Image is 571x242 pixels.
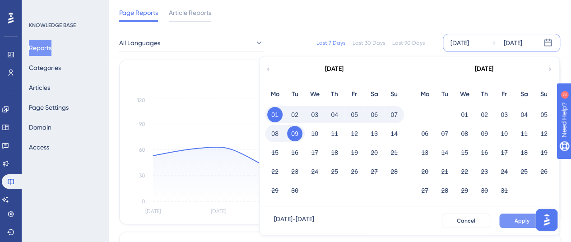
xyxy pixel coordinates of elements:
[344,89,364,100] div: Fr
[435,89,455,100] div: Tu
[316,39,345,47] div: Last 7 Days
[477,107,492,122] button: 02
[437,145,452,160] button: 14
[21,2,56,13] span: Need Help?
[267,126,283,141] button: 08
[325,64,344,74] div: [DATE]
[367,126,382,141] button: 13
[474,89,494,100] div: Th
[536,107,552,122] button: 05
[514,89,534,100] div: Sa
[497,145,512,160] button: 17
[457,183,472,198] button: 29
[497,164,512,179] button: 24
[534,89,554,100] div: Su
[119,37,160,48] span: All Languages
[29,22,76,29] div: KNOWLEDGE BASE
[287,145,302,160] button: 16
[63,5,65,12] div: 2
[494,89,514,100] div: Fr
[457,145,472,160] button: 15
[364,89,384,100] div: Sa
[386,164,402,179] button: 28
[327,107,342,122] button: 04
[516,107,532,122] button: 04
[477,164,492,179] button: 23
[325,89,344,100] div: Th
[516,145,532,160] button: 18
[29,40,51,56] button: Reports
[169,7,211,18] span: Article Reports
[477,126,492,141] button: 09
[536,164,552,179] button: 26
[347,126,362,141] button: 12
[353,39,385,47] div: Last 30 Days
[442,214,490,228] button: Cancel
[384,89,404,100] div: Su
[287,183,302,198] button: 30
[307,126,322,141] button: 10
[475,64,493,74] div: [DATE]
[285,89,305,100] div: Tu
[450,37,469,48] div: [DATE]
[29,60,61,76] button: Categories
[392,39,425,47] div: Last 90 Days
[142,198,145,205] tspan: 0
[367,145,382,160] button: 20
[417,164,432,179] button: 20
[417,126,432,141] button: 06
[455,89,474,100] div: We
[477,183,492,198] button: 30
[477,145,492,160] button: 16
[417,145,432,160] button: 13
[497,107,512,122] button: 03
[437,183,452,198] button: 28
[287,126,302,141] button: 09
[367,107,382,122] button: 06
[307,107,322,122] button: 03
[305,89,325,100] div: We
[145,208,161,214] tspan: [DATE]
[437,126,452,141] button: 07
[386,145,402,160] button: 21
[515,217,529,224] span: Apply
[29,99,69,116] button: Page Settings
[327,126,342,141] button: 11
[367,164,382,179] button: 27
[437,164,452,179] button: 21
[536,126,552,141] button: 12
[497,126,512,141] button: 10
[29,139,49,155] button: Access
[415,89,435,100] div: Mo
[29,79,50,96] button: Articles
[497,183,512,198] button: 31
[139,172,145,179] tspan: 30
[457,126,472,141] button: 08
[417,183,432,198] button: 27
[265,89,285,100] div: Mo
[347,145,362,160] button: 19
[211,208,226,214] tspan: [DATE]
[386,107,402,122] button: 07
[347,164,362,179] button: 26
[274,214,314,228] div: [DATE] - [DATE]
[119,7,158,18] span: Page Reports
[137,97,145,103] tspan: 120
[307,145,322,160] button: 17
[307,164,322,179] button: 24
[29,119,51,135] button: Domain
[267,164,283,179] button: 22
[119,34,264,52] button: All Languages
[533,206,560,233] iframe: UserGuiding AI Assistant Launcher
[267,145,283,160] button: 15
[139,121,145,127] tspan: 90
[504,37,522,48] div: [DATE]
[287,164,302,179] button: 23
[386,126,402,141] button: 14
[536,145,552,160] button: 19
[499,214,545,228] button: Apply
[457,217,475,224] span: Cancel
[287,107,302,122] button: 02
